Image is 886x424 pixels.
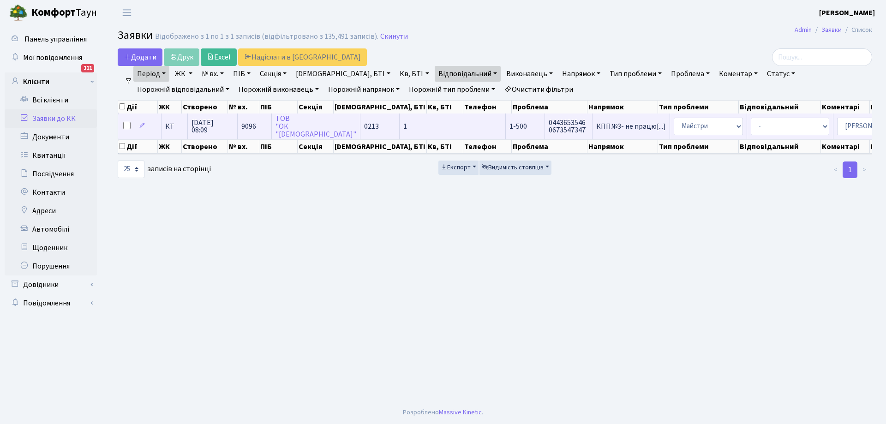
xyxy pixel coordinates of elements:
[821,101,870,113] th: Коментарі
[31,5,76,20] b: Комфорт
[115,5,138,20] button: Переключити навігацію
[259,101,298,113] th: ПІБ
[165,123,184,130] span: КТ
[405,82,499,97] a: Порожній тип проблеми
[256,66,290,82] a: Секція
[5,275,97,294] a: Довідники
[334,140,427,154] th: [DEMOGRAPHIC_DATA], БТІ
[292,66,394,82] a: [DEMOGRAPHIC_DATA], БТІ
[5,257,97,275] a: Порушення
[334,101,427,113] th: [DEMOGRAPHIC_DATA], БТІ
[463,140,512,154] th: Телефон
[5,202,97,220] a: Адреси
[482,163,544,172] span: Видимість стовпців
[24,34,87,44] span: Панель управління
[512,101,587,113] th: Проблема
[5,294,97,312] a: Повідомлення
[324,82,403,97] a: Порожній напрямок
[118,161,144,178] select: записів на сторінці
[23,53,82,63] span: Мої повідомлення
[5,72,97,91] a: Клієнти
[842,25,872,35] li: Список
[171,66,196,82] a: ЖК
[298,101,334,113] th: Секція
[427,140,463,154] th: Кв, БТІ
[5,165,97,183] a: Посвідчення
[5,91,97,109] a: Всі клієнти
[118,48,162,66] a: Додати
[512,140,587,154] th: Проблема
[403,407,483,418] div: Розроблено .
[479,161,551,175] button: Видимість стовпців
[463,101,512,113] th: Телефон
[438,161,479,175] button: Експорт
[133,66,169,82] a: Період
[781,20,886,40] nav: breadcrumb
[5,146,97,165] a: Квитанції
[5,48,97,67] a: Мої повідомлення111
[81,64,94,72] div: 111
[364,121,379,131] span: 0213
[739,101,821,113] th: Відповідальний
[380,32,408,41] a: Скинути
[5,220,97,239] a: Автомобілі
[241,121,256,131] span: 9096
[5,109,97,128] a: Заявки до КК
[158,140,182,154] th: ЖК
[228,140,260,154] th: № вх.
[587,140,658,154] th: Напрямок
[439,407,482,417] a: Massive Kinetic
[5,128,97,146] a: Документи
[549,119,588,134] span: 0443653546 0673547347
[596,121,666,131] span: КПП№3- не працю[...]
[275,113,356,139] a: ТОВ"ОК"[DEMOGRAPHIC_DATA]"
[821,25,842,35] a: Заявки
[118,101,158,113] th: Дії
[819,8,875,18] b: [PERSON_NAME]
[198,66,227,82] a: № вх.
[739,140,821,154] th: Відповідальний
[259,140,298,154] th: ПІБ
[158,101,182,113] th: ЖК
[118,27,153,43] span: Заявки
[427,101,463,113] th: Кв, БТІ
[403,121,407,131] span: 1
[715,66,761,82] a: Коментар
[819,7,875,18] a: [PERSON_NAME]
[31,5,97,21] span: Таун
[396,66,432,82] a: Кв, БТІ
[182,101,228,113] th: Створено
[667,66,713,82] a: Проблема
[133,82,233,97] a: Порожній відповідальний
[587,101,658,113] th: Напрямок
[558,66,604,82] a: Напрямок
[9,4,28,22] img: logo.png
[235,82,323,97] a: Порожній виконавець
[795,25,812,35] a: Admin
[501,82,577,97] a: Очистити фільтри
[5,239,97,257] a: Щоденник
[118,161,211,178] label: записів на сторінці
[772,48,872,66] input: Пошук...
[763,66,799,82] a: Статус
[228,101,260,113] th: № вх.
[606,66,665,82] a: Тип проблеми
[155,32,378,41] div: Відображено з 1 по 1 з 1 записів (відфільтровано з 135,491 записів).
[821,140,870,154] th: Коментарі
[192,119,233,134] span: [DATE] 08:09
[182,140,228,154] th: Створено
[118,140,158,154] th: Дії
[658,101,739,113] th: Тип проблеми
[229,66,254,82] a: ПІБ
[124,52,156,62] span: Додати
[298,140,334,154] th: Секція
[843,161,857,178] a: 1
[201,48,237,66] a: Excel
[503,66,557,82] a: Виконавець
[658,140,739,154] th: Тип проблеми
[435,66,501,82] a: Відповідальний
[441,163,471,172] span: Експорт
[5,30,97,48] a: Панель управління
[509,121,527,131] span: 1-500
[5,183,97,202] a: Контакти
